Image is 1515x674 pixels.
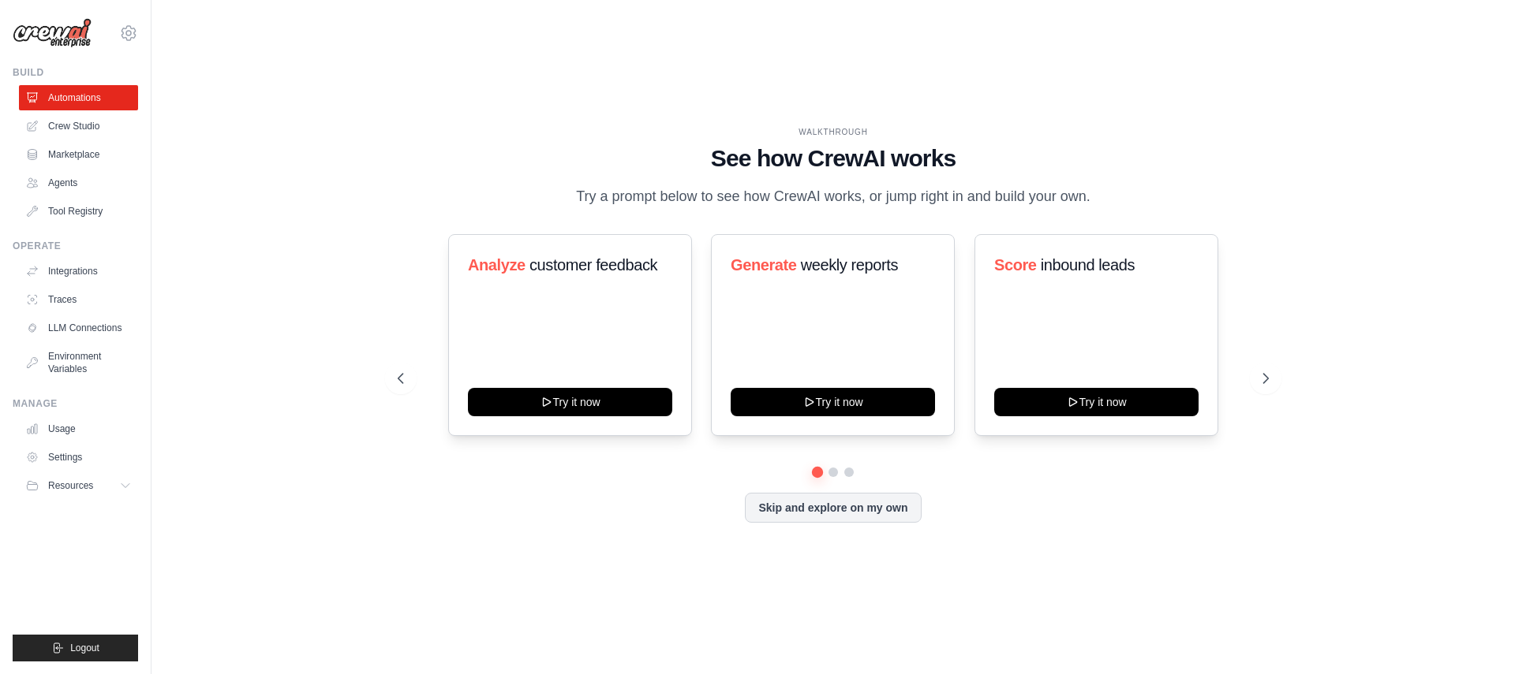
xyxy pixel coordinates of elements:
a: Environment Variables [19,344,138,382]
span: Generate [731,256,797,274]
div: WALKTHROUGH [398,126,1269,138]
button: Logout [13,635,138,661]
span: Analyze [468,256,526,274]
button: Resources [19,473,138,498]
div: Manage [13,397,138,410]
h1: See how CrewAI works [398,144,1269,173]
span: inbound leads [1040,256,1134,274]
a: Traces [19,287,138,312]
a: Automations [19,85,138,110]
div: Build [13,66,138,79]
button: Try it now [994,388,1199,416]
a: Agents [19,170,138,195]
div: Operate [13,240,138,252]
a: Marketplace [19,142,138,167]
button: Try it now [731,388,935,416]
a: LLM Connections [19,315,138,341]
button: Skip and explore on my own [745,493,921,523]
a: Crew Studio [19,114,138,139]
button: Try it now [468,388,672,416]
a: Usage [19,416,138,441]
span: Score [994,256,1037,274]
span: Logout [70,642,99,654]
img: Logo [13,18,92,48]
span: customer feedback [529,256,657,274]
span: weekly reports [801,256,898,274]
span: Resources [48,479,93,492]
a: Settings [19,445,138,470]
a: Integrations [19,259,138,284]
p: Try a prompt below to see how CrewAI works, or jump right in and build your own. [568,185,1098,208]
a: Tool Registry [19,199,138,224]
